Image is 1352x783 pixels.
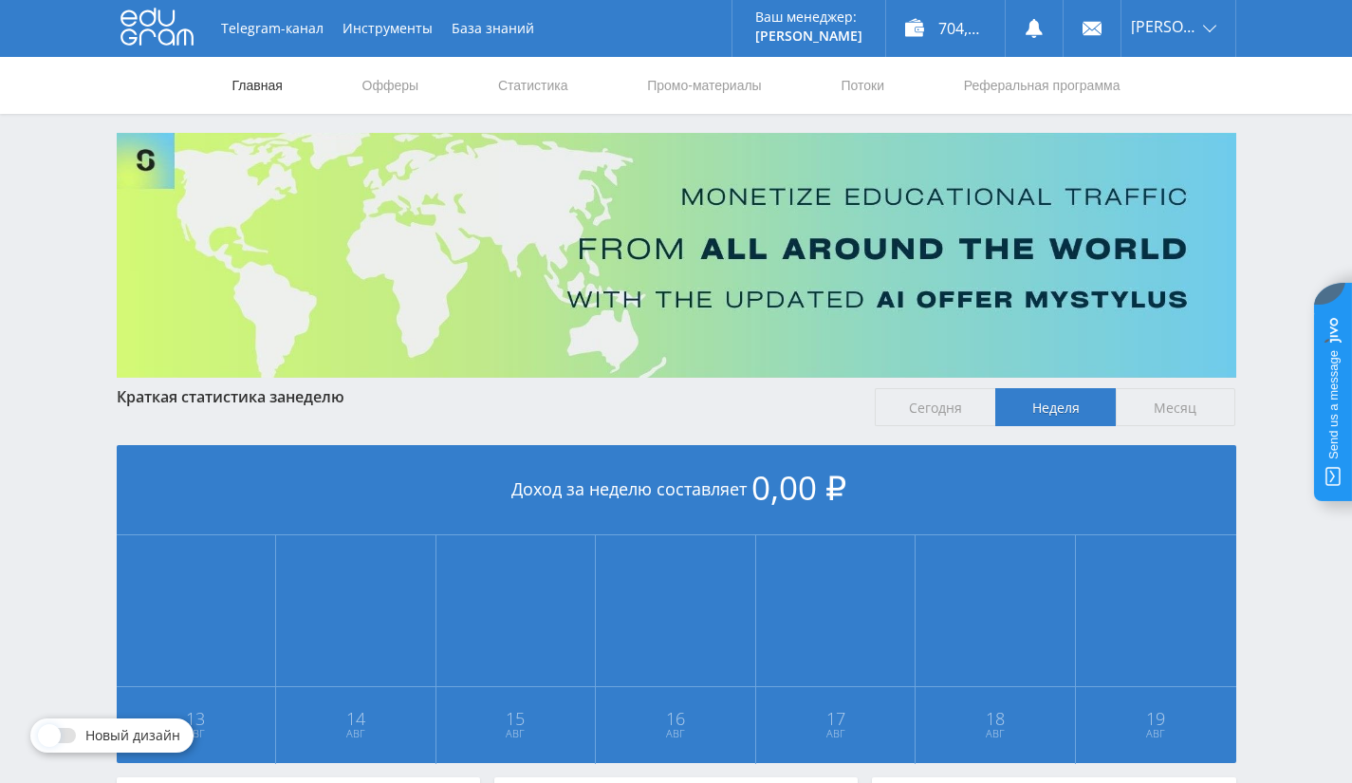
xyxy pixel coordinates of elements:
[757,726,915,741] span: Авг
[231,57,285,114] a: Главная
[118,726,275,741] span: Авг
[85,728,180,743] span: Новый дизайн
[839,57,886,114] a: Потоки
[1116,388,1236,426] span: Месяц
[117,445,1236,535] div: Доход за неделю составляет
[917,711,1074,726] span: 18
[437,726,595,741] span: Авг
[917,726,1074,741] span: Авг
[597,726,754,741] span: Авг
[437,711,595,726] span: 15
[962,57,1122,114] a: Реферальная программа
[1131,19,1197,34] span: [PERSON_NAME]
[117,388,857,405] div: Краткая статистика за
[875,388,995,426] span: Сегодня
[361,57,421,114] a: Офферы
[1077,726,1235,741] span: Авг
[751,465,846,510] span: 0,00 ₽
[755,28,862,44] p: [PERSON_NAME]
[118,711,275,726] span: 13
[995,388,1116,426] span: Неделя
[277,726,435,741] span: Авг
[757,711,915,726] span: 17
[755,9,862,25] p: Ваш менеджер:
[1077,711,1235,726] span: 19
[277,711,435,726] span: 14
[645,57,763,114] a: Промо-материалы
[597,711,754,726] span: 16
[496,57,570,114] a: Статистика
[117,133,1236,378] img: Banner
[286,386,344,407] span: неделю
